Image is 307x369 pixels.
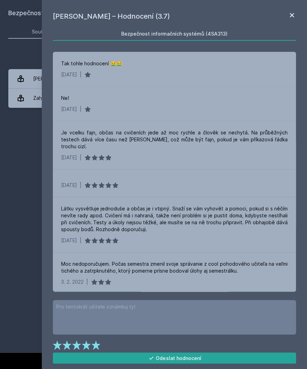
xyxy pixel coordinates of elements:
a: [PERSON_NAME] 5 hodnocení 4.0 [8,69,299,88]
div: Tak tohle hodnocení 🤮🤮 [61,60,122,67]
h2: Bezpečnost informačních systémů (4SA313) [8,8,221,19]
div: Ne! [61,95,69,102]
div: [DATE] [61,106,77,113]
a: Soubory [8,25,76,39]
div: [DATE] [61,71,77,78]
div: Soubory [32,28,52,35]
div: | [80,106,81,113]
div: [PERSON_NAME] [33,72,71,86]
div: Zahradnický [PERSON_NAME] [33,91,101,105]
div: | [80,71,81,78]
a: Zahradnický [PERSON_NAME] 11 hodnocení 3.7 [8,88,299,108]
